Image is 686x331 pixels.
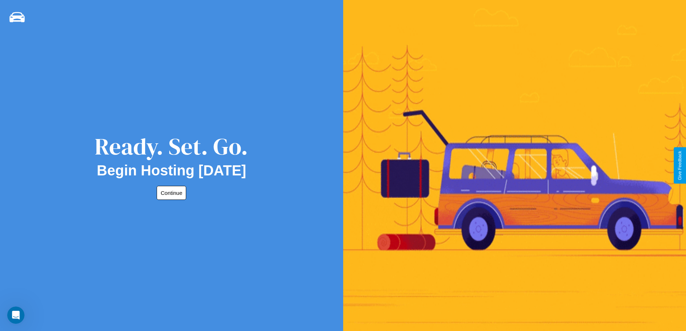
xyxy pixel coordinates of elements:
[97,162,246,179] h2: Begin Hosting [DATE]
[95,130,248,162] div: Ready. Set. Go.
[7,307,24,324] iframe: Intercom live chat
[677,151,682,180] div: Give Feedback
[157,186,186,200] button: Continue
